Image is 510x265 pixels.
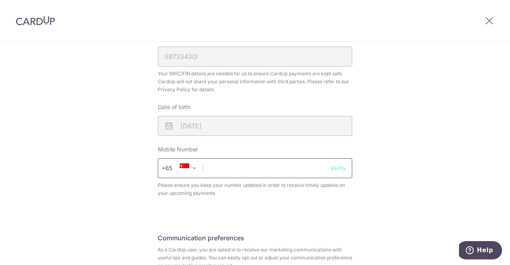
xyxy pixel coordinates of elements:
label: Mobile Number [158,145,198,153]
span: +65 [162,163,183,173]
iframe: Opens a widget where you can find more information [459,241,502,261]
span: Your NRIC/FIN details are needed for us to ensure CardUp payments are kept safe. CardUp will not ... [158,70,352,94]
span: +65 [164,163,183,173]
button: Verify [330,164,346,172]
img: CardUp [16,16,55,26]
h5: Communication preferences [158,233,352,243]
span: Please ensure you keep your number updated in order to receive timely updates on your upcoming pa... [158,181,352,197]
label: Date of birth [158,103,190,111]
